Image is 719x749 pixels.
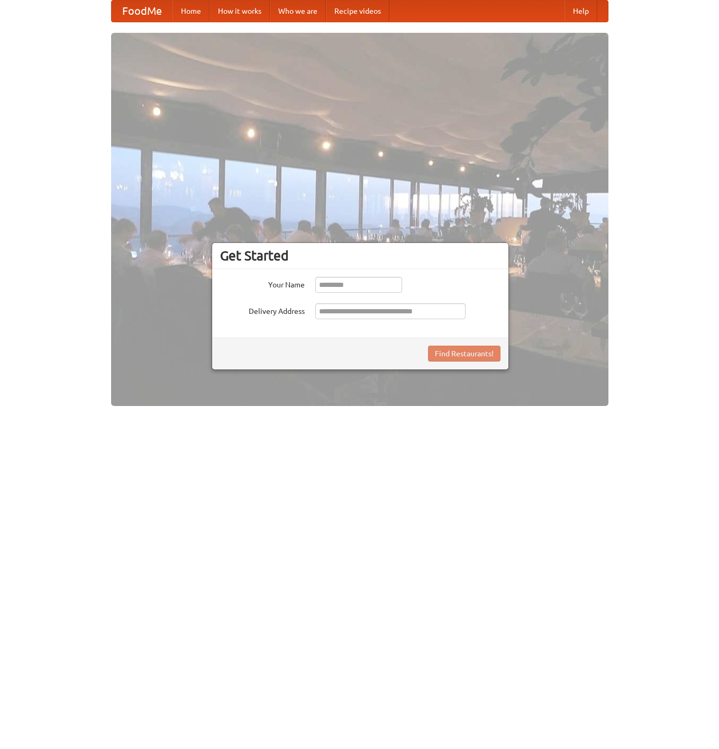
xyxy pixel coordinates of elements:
[270,1,326,22] a: Who we are
[112,1,172,22] a: FoodMe
[172,1,210,22] a: Home
[220,277,305,290] label: Your Name
[220,303,305,317] label: Delivery Address
[326,1,389,22] a: Recipe videos
[220,248,500,264] h3: Get Started
[428,346,500,362] button: Find Restaurants!
[210,1,270,22] a: How it works
[565,1,597,22] a: Help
